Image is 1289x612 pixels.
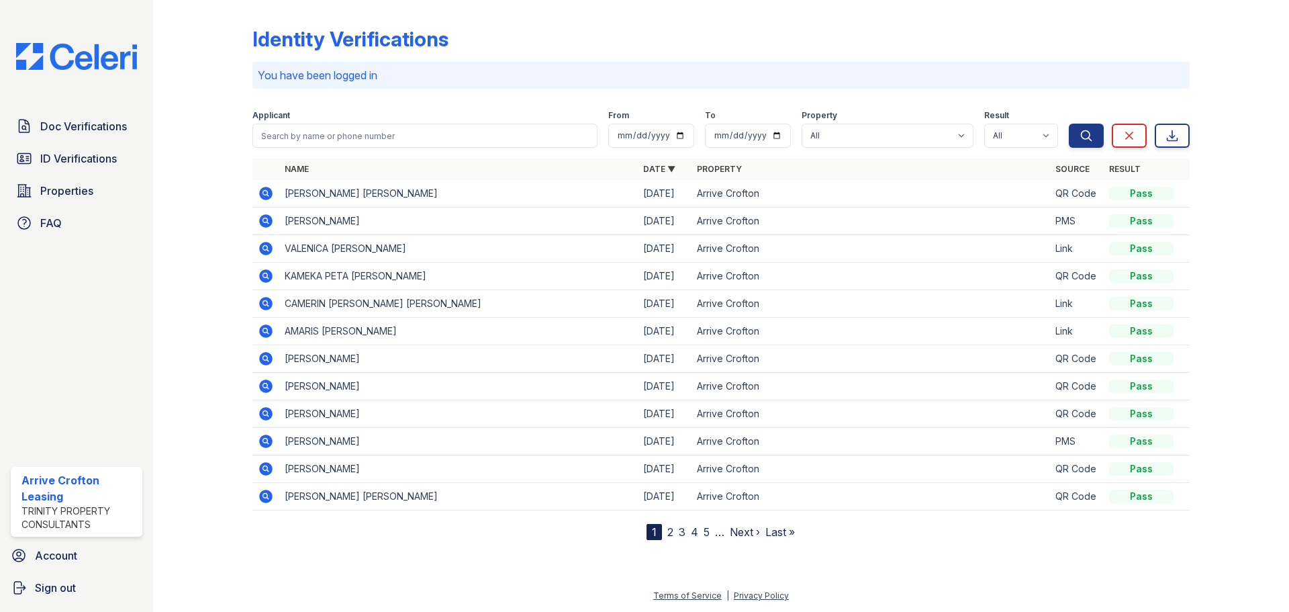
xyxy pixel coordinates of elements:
[40,215,62,231] span: FAQ
[279,180,638,208] td: [PERSON_NAME] [PERSON_NAME]
[691,428,1050,455] td: Arrive Crofton
[40,183,93,199] span: Properties
[691,180,1050,208] td: Arrive Crofton
[638,483,691,511] td: [DATE]
[1050,208,1104,235] td: PMS
[691,208,1050,235] td: Arrive Crofton
[1109,462,1174,476] div: Pass
[638,428,691,455] td: [DATE]
[765,525,795,539] a: Last »
[5,43,148,70] img: CE_Logo_Blue-a8612792a0a2168367f1c8372b55b34899dd931a85d93a1a3d3e32e68fde9ad4.png
[705,110,716,121] label: To
[252,110,290,121] label: Applicant
[11,145,142,172] a: ID Verifications
[5,542,148,569] a: Account
[285,164,309,174] a: Name
[638,373,691,400] td: [DATE]
[704,525,710,539] a: 5
[1109,187,1174,200] div: Pass
[667,525,673,539] a: 2
[691,400,1050,428] td: Arrive Crofton
[638,235,691,263] td: [DATE]
[279,208,638,235] td: [PERSON_NAME]
[279,235,638,263] td: VALENICA [PERSON_NAME]
[1109,407,1174,421] div: Pass
[40,118,127,134] span: Doc Verifications
[21,505,137,531] div: Trinity Property Consultants
[638,345,691,373] td: [DATE]
[1050,290,1104,318] td: Link
[638,208,691,235] td: [DATE]
[40,150,117,167] span: ID Verifications
[279,428,638,455] td: [PERSON_NAME]
[715,524,724,540] span: …
[11,210,142,236] a: FAQ
[1050,373,1104,400] td: QR Code
[638,290,691,318] td: [DATE]
[691,483,1050,511] td: Arrive Crofton
[35,548,77,564] span: Account
[279,345,638,373] td: [PERSON_NAME]
[691,290,1050,318] td: Arrive Crofton
[802,110,837,121] label: Property
[1050,235,1104,263] td: Link
[21,472,137,505] div: Arrive Crofton Leasing
[1109,352,1174,365] div: Pass
[1050,400,1104,428] td: QR Code
[252,124,598,148] input: Search by name or phone number
[691,263,1050,290] td: Arrive Crofton
[1050,455,1104,483] td: QR Code
[1050,180,1104,208] td: QR Code
[279,483,638,511] td: [PERSON_NAME] [PERSON_NAME]
[653,591,722,601] a: Terms of Service
[691,345,1050,373] td: Arrive Crofton
[1109,380,1174,393] div: Pass
[279,263,638,290] td: KAMEKA PETA [PERSON_NAME]
[638,318,691,345] td: [DATE]
[1109,435,1174,448] div: Pass
[5,574,148,601] a: Sign out
[1109,490,1174,503] div: Pass
[35,580,76,596] span: Sign out
[279,290,638,318] td: CAMERIN [PERSON_NAME] [PERSON_NAME]
[984,110,1009,121] label: Result
[1109,242,1174,255] div: Pass
[638,400,691,428] td: [DATE]
[638,455,691,483] td: [DATE]
[638,263,691,290] td: [DATE]
[1055,164,1090,174] a: Source
[1109,324,1174,338] div: Pass
[11,177,142,204] a: Properties
[258,67,1184,83] p: You have been logged in
[279,318,638,345] td: AMARIS [PERSON_NAME]
[608,110,629,121] label: From
[697,164,742,174] a: Property
[730,525,760,539] a: Next ›
[1109,297,1174,310] div: Pass
[279,400,638,428] td: [PERSON_NAME]
[691,525,698,539] a: 4
[734,591,789,601] a: Privacy Policy
[1109,269,1174,283] div: Pass
[1050,483,1104,511] td: QR Code
[1050,345,1104,373] td: QR Code
[279,455,638,483] td: [PERSON_NAME]
[643,164,675,174] a: Date ▼
[726,591,729,601] div: |
[1109,164,1141,174] a: Result
[691,455,1050,483] td: Arrive Crofton
[691,373,1050,400] td: Arrive Crofton
[1109,214,1174,228] div: Pass
[691,318,1050,345] td: Arrive Crofton
[679,525,685,539] a: 3
[691,235,1050,263] td: Arrive Crofton
[1050,263,1104,290] td: QR Code
[252,27,448,51] div: Identity Verifications
[1050,428,1104,455] td: PMS
[638,180,691,208] td: [DATE]
[279,373,638,400] td: [PERSON_NAME]
[647,524,662,540] div: 1
[11,113,142,140] a: Doc Verifications
[1050,318,1104,345] td: Link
